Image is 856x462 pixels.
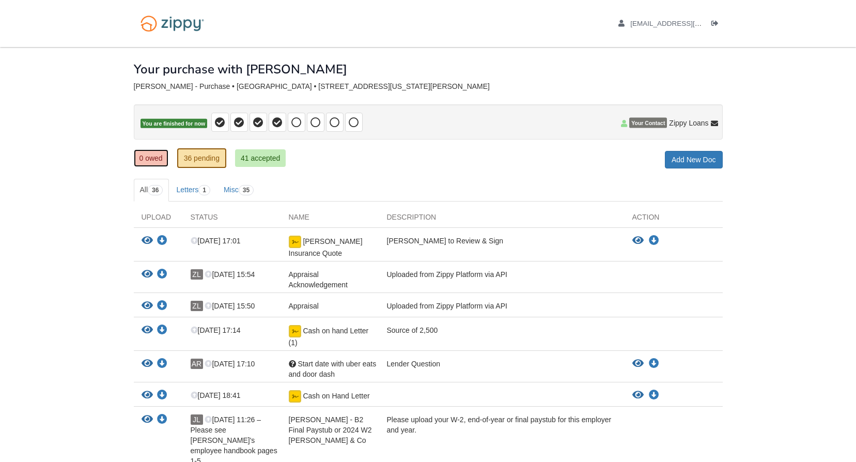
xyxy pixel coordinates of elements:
div: Status [183,212,281,227]
a: Download Appraisal Acknowledgement [157,271,167,279]
span: [DATE] 15:50 [205,302,255,310]
div: Upload [134,212,183,227]
a: Letters [170,179,216,202]
a: 36 pending [177,148,226,168]
span: JL [191,414,203,425]
div: Uploaded from Zippy Platform via API [379,301,625,314]
a: Download Lopez Insurance Quote [157,237,167,245]
span: [DATE] 15:54 [205,270,255,279]
div: Lender Question [379,359,625,379]
div: Name [281,212,379,227]
span: [PERSON_NAME] Insurance Quote [289,237,363,257]
button: View Cash on Hand Letter [142,390,153,401]
button: View Appraisal Acknowledgement [142,269,153,280]
span: AR [191,359,203,369]
a: All36 [134,179,169,202]
span: [DATE] 17:14 [191,326,241,334]
a: Download Amanda Ramos Espinoza - B2 Final Paystub or 2024 W2 Amanda Blu & Co [157,416,167,424]
span: Cash on hand Letter (1) [289,327,369,347]
span: Your Contact [629,118,667,128]
div: Uploaded from Zippy Platform via API [379,269,625,290]
img: Logo [134,10,211,37]
div: Action [625,212,723,227]
a: Download Start date with uber eats and door dash [157,360,167,368]
button: View Amanda Ramos Espinoza - B2 Final Paystub or 2024 W2 Amanda Blu & Co [142,414,153,425]
div: [PERSON_NAME] to Review & Sign [379,236,625,258]
img: Document fully signed [289,325,301,337]
span: [DATE] 17:01 [191,237,241,245]
a: Download Lopez Insurance Quote [649,237,659,245]
a: 0 owed [134,149,168,167]
span: Appraisal Acknowledgement [289,270,348,289]
button: View Lopez Insurance Quote [632,236,644,246]
a: Download Cash on hand Letter (1) [157,327,167,335]
img: Document fully signed [289,236,301,248]
img: Document fully signed [289,390,301,403]
span: [PERSON_NAME] - B2 Final Paystub or 2024 W2 [PERSON_NAME] & Co [289,415,372,444]
button: View Cash on Hand Letter [632,390,644,401]
a: Misc [217,179,260,202]
a: Download Cash on Hand Letter [157,392,167,400]
a: 41 accepted [235,149,286,167]
div: Description [379,212,625,227]
button: View Start date with uber eats and door dash [142,359,153,369]
span: 1 [198,185,210,195]
a: Log out [711,20,723,30]
a: Add New Doc [665,151,723,168]
button: View Start date with uber eats and door dash [632,359,644,369]
span: Appraisal [289,302,319,310]
button: View Appraisal [142,301,153,312]
span: ZL [191,269,203,280]
span: 35 [239,185,254,195]
div: [PERSON_NAME] - Purchase • [GEOGRAPHIC_DATA] • [STREET_ADDRESS][US_STATE][PERSON_NAME] [134,82,723,91]
span: Cash on Hand Letter [303,392,369,400]
span: ZL [191,301,203,311]
a: Download Start date with uber eats and door dash [649,360,659,368]
span: 36 [148,185,163,195]
span: Start date with uber eats and door dash [289,360,377,378]
span: [DATE] 18:41 [191,391,241,399]
button: View Lopez Insurance Quote [142,236,153,247]
div: Source of 2,500 [379,325,625,348]
span: fer0885@icloud.com [630,20,749,27]
button: View Cash on hand Letter (1) [142,325,153,336]
a: edit profile [618,20,749,30]
span: [DATE] 17:10 [205,360,255,368]
h1: Your purchase with [PERSON_NAME] [134,63,347,76]
a: Download Cash on Hand Letter [649,391,659,399]
span: Zippy Loans [669,118,708,128]
a: Download Appraisal [157,302,167,311]
span: You are finished for now [141,119,208,129]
